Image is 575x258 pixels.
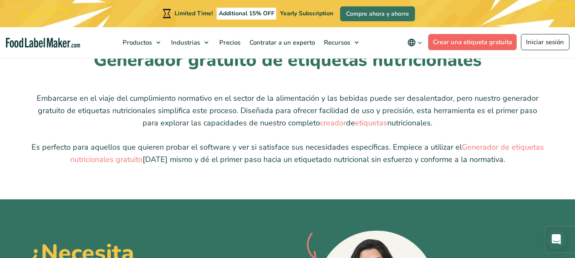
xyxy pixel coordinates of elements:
a: etiquetas [355,118,387,128]
span: Additional 15% OFF [217,8,277,20]
a: creador [320,118,346,128]
span: Productos [120,38,153,47]
a: Precios [215,27,243,58]
span: Precios [217,38,241,47]
span: Industrias [169,38,201,47]
span: Contratar a un experto [247,38,316,47]
h2: Generador gratuito de etiquetas nutricionales [30,49,545,72]
span: Yearly Subscription [280,9,333,17]
a: Productos [118,27,165,58]
a: Contratar a un experto [245,27,318,58]
p: Es perfecto para aquellos que quieren probar el software y ver si satisface sus necesidades espec... [30,141,545,166]
a: Crear una etiqueta gratuita [428,34,517,50]
a: Recursos [320,27,363,58]
a: Industrias [167,27,213,58]
p: Embarcarse en el viaje del cumplimiento normativo en el sector de la alimentación y las bebidas p... [30,92,545,129]
a: Iniciar sesión [521,34,569,50]
a: Compre ahora y ahorre [340,6,415,21]
span: Recursos [321,38,351,47]
a: Generador de etiquetas nutricionales gratuito [70,142,544,164]
span: Limited Time! [175,9,213,17]
div: Open Intercom Messenger [546,229,566,249]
